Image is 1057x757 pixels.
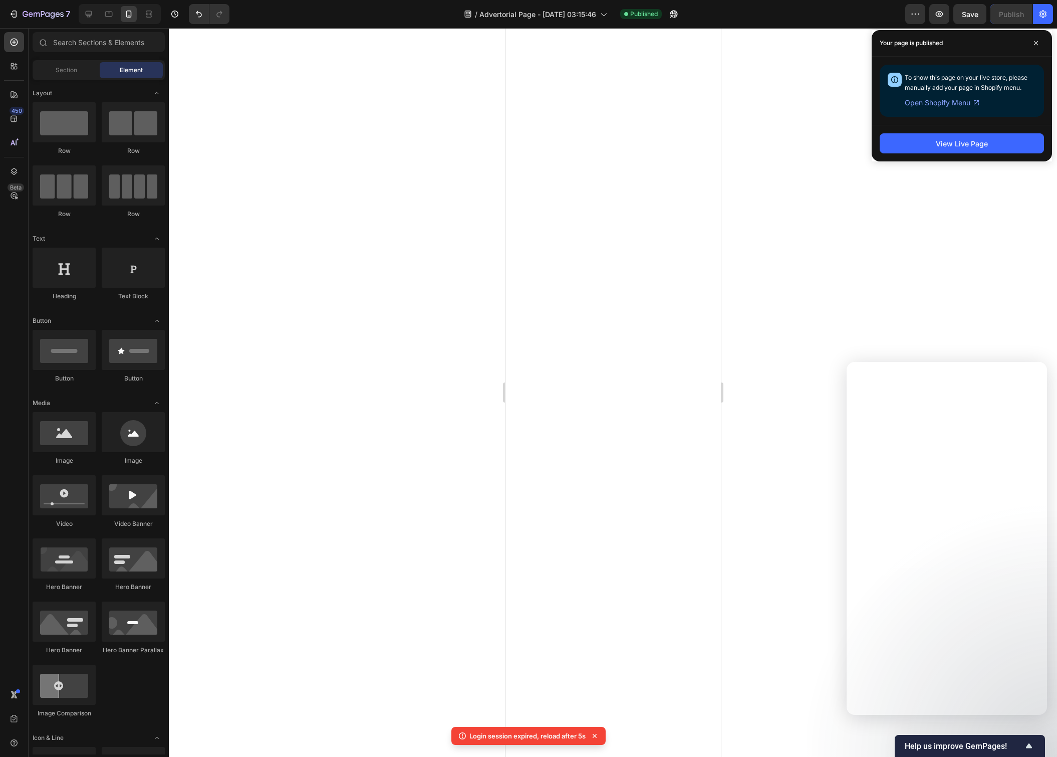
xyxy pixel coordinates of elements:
div: Publish [999,9,1024,20]
iframe: Intercom live chat [847,362,1047,715]
div: Video [33,519,96,528]
span: Help us improve GemPages! [905,741,1023,751]
span: Open Shopify Menu [905,97,970,109]
span: Button [33,316,51,325]
span: Toggle open [149,730,165,746]
button: Save [953,4,986,24]
span: Toggle open [149,313,165,329]
span: Published [630,10,658,19]
span: Text [33,234,45,243]
div: Button [102,374,165,383]
div: Video Banner [102,519,165,528]
div: Text Block [102,292,165,301]
span: Toggle open [149,231,165,247]
div: Button [33,374,96,383]
span: Section [56,66,77,75]
div: Beta [8,183,24,192]
span: Toggle open [149,395,165,411]
span: To show this page on your live store, please manually add your page in Shopify menu. [905,74,1027,91]
div: Hero Banner [33,583,96,592]
button: 7 [4,4,75,24]
div: Image Comparison [33,709,96,718]
div: Hero Banner [102,583,165,592]
div: View Live Page [936,138,988,149]
div: Hero Banner Parallax [102,646,165,655]
div: Image [33,456,96,465]
div: Image [102,456,165,465]
p: 7 [66,8,70,20]
div: Row [33,146,96,155]
iframe: Intercom live chat [1023,708,1047,732]
span: Save [962,10,978,19]
div: Row [102,146,165,155]
div: Row [102,210,165,219]
button: Publish [990,4,1032,24]
input: Search Sections & Elements [33,32,165,52]
span: Media [33,399,50,408]
button: View Live Page [880,133,1044,153]
span: / [475,9,477,20]
button: Show survey - Help us improve GemPages! [905,740,1035,752]
span: Element [120,66,143,75]
span: Advertorial Page - [DATE] 03:15:46 [479,9,596,20]
p: Your page is published [880,38,943,48]
div: Row [33,210,96,219]
div: Undo/Redo [189,4,229,24]
div: Heading [33,292,96,301]
span: Toggle open [149,85,165,101]
iframe: Design area [505,28,721,757]
span: Layout [33,89,52,98]
div: 450 [10,107,24,115]
div: Hero Banner [33,646,96,655]
p: Login session expired, reload after 5s [469,731,586,741]
span: Icon & Line [33,733,64,742]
